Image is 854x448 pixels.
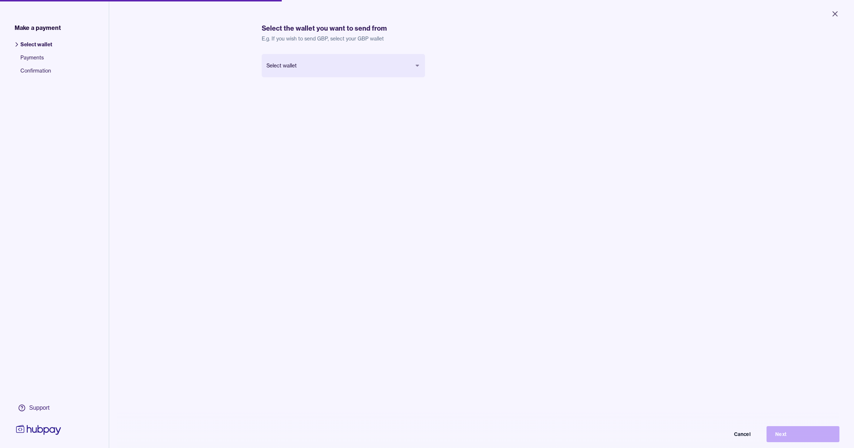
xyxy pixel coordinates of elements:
h1: Select the wallet you want to send from [262,23,702,34]
span: Make a payment [15,23,61,32]
span: Payments [20,54,52,67]
button: Cancel [686,426,759,442]
span: Confirmation [20,67,52,80]
span: Select wallet [20,41,52,54]
p: E.g. If you wish to send GBP, select your GBP wallet [262,35,702,42]
button: Close [822,6,848,22]
a: Support [15,400,63,416]
div: Support [29,404,50,412]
